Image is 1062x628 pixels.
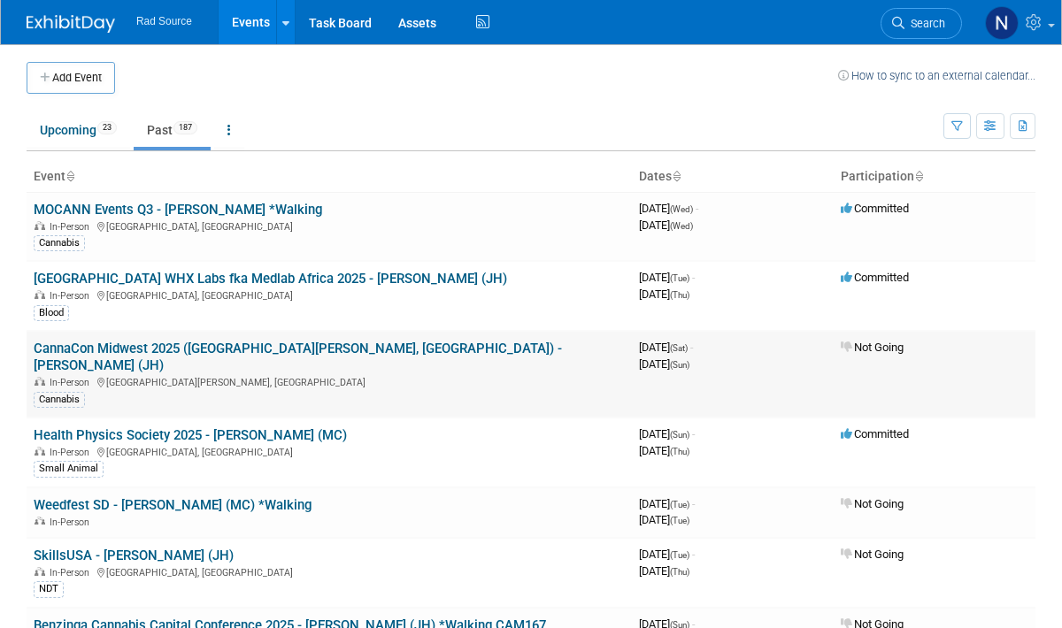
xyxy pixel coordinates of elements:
[34,392,85,408] div: Cannabis
[34,461,104,477] div: Small Animal
[34,374,625,388] div: [GEOGRAPHIC_DATA][PERSON_NAME], [GEOGRAPHIC_DATA]
[692,548,695,561] span: -
[34,305,69,321] div: Blood
[672,169,681,183] a: Sort by Start Date
[34,564,625,578] div: [GEOGRAPHIC_DATA], [GEOGRAPHIC_DATA]
[35,377,45,386] img: In-Person Event
[639,271,695,284] span: [DATE]
[881,8,962,39] a: Search
[27,62,115,94] button: Add Event
[173,121,197,134] span: 187
[841,497,904,510] span: Not Going
[34,581,64,597] div: NDT
[834,162,1035,192] th: Participation
[632,162,834,192] th: Dates
[50,377,95,388] span: In-Person
[50,221,95,233] span: In-Person
[692,271,695,284] span: -
[639,548,695,561] span: [DATE]
[50,447,95,458] span: In-Person
[639,513,689,526] span: [DATE]
[50,517,95,528] span: In-Person
[914,169,923,183] a: Sort by Participation Type
[639,427,695,440] span: [DATE]
[692,497,695,510] span: -
[670,360,689,370] span: (Sun)
[639,218,693,232] span: [DATE]
[670,290,689,300] span: (Thu)
[34,427,347,443] a: Health Physics Society 2025 - [PERSON_NAME] (MC)
[34,497,312,513] a: Weedfest SD - [PERSON_NAME] (MC) *Walking
[27,162,632,192] th: Event
[27,113,130,147] a: Upcoming23
[65,169,74,183] a: Sort by Event Name
[639,497,695,510] span: [DATE]
[985,6,1019,40] img: Nicole Bailey
[50,567,95,578] span: In-Person
[35,290,45,299] img: In-Person Event
[34,287,625,302] div: [GEOGRAPHIC_DATA], [GEOGRAPHIC_DATA]
[639,287,689,301] span: [DATE]
[27,15,115,33] img: ExhibitDay
[639,357,689,371] span: [DATE]
[639,564,689,578] span: [DATE]
[34,271,507,287] a: [GEOGRAPHIC_DATA] WHX Labs fka Medlab Africa 2025 - [PERSON_NAME] (JH)
[97,121,117,134] span: 23
[670,550,689,560] span: (Tue)
[34,202,322,218] a: MOCANN Events Q3 - [PERSON_NAME] *Walking
[50,290,95,302] span: In-Person
[670,447,689,456] span: (Thu)
[134,113,211,147] a: Past187
[670,500,689,509] span: (Tue)
[34,548,234,563] a: SkillsUSA - [PERSON_NAME] (JH)
[841,427,909,440] span: Committed
[35,517,45,525] img: In-Person Event
[35,447,45,456] img: In-Person Event
[670,221,693,231] span: (Wed)
[841,202,909,215] span: Committed
[670,273,689,283] span: (Tue)
[35,567,45,576] img: In-Person Event
[639,202,698,215] span: [DATE]
[670,567,689,577] span: (Thu)
[35,221,45,230] img: In-Person Event
[34,218,625,233] div: [GEOGRAPHIC_DATA], [GEOGRAPHIC_DATA]
[696,202,698,215] span: -
[34,444,625,458] div: [GEOGRAPHIC_DATA], [GEOGRAPHIC_DATA]
[841,548,904,561] span: Not Going
[670,204,693,214] span: (Wed)
[136,15,192,27] span: Rad Source
[639,444,689,457] span: [DATE]
[904,17,945,30] span: Search
[670,430,689,440] span: (Sun)
[34,235,85,251] div: Cannabis
[670,343,688,353] span: (Sat)
[639,341,693,354] span: [DATE]
[841,341,904,354] span: Not Going
[34,341,562,373] a: CannaCon Midwest 2025 ([GEOGRAPHIC_DATA][PERSON_NAME], [GEOGRAPHIC_DATA]) - [PERSON_NAME] (JH)
[838,69,1035,82] a: How to sync to an external calendar...
[692,427,695,440] span: -
[690,341,693,354] span: -
[670,516,689,525] span: (Tue)
[841,271,909,284] span: Committed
